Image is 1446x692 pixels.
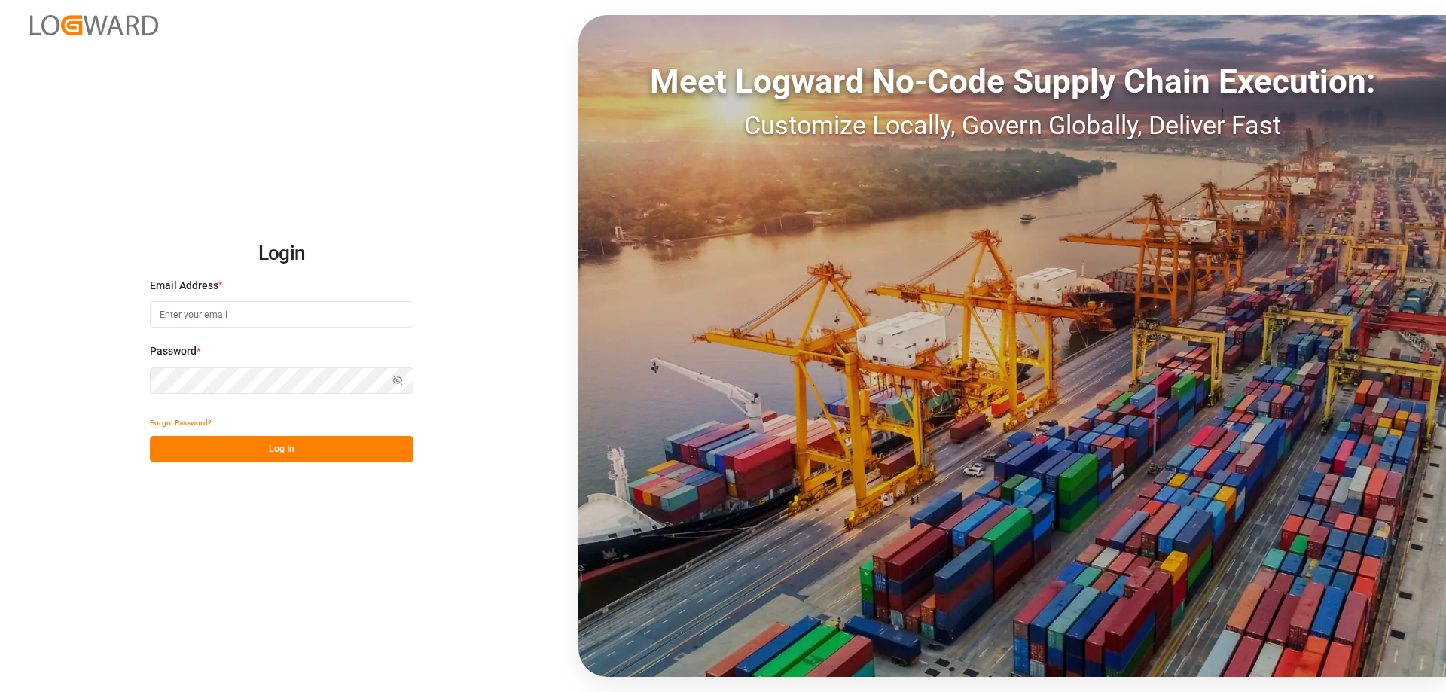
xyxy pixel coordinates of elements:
[578,56,1446,106] div: Meet Logward No-Code Supply Chain Execution:
[150,410,212,436] button: Forgot Password?
[30,15,158,35] img: Logward_new_orange.png
[578,106,1446,145] div: Customize Locally, Govern Globally, Deliver Fast
[150,301,413,328] input: Enter your email
[150,230,413,278] h2: Login
[150,278,218,294] span: Email Address
[150,436,413,462] button: Log In
[150,343,197,359] span: Password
